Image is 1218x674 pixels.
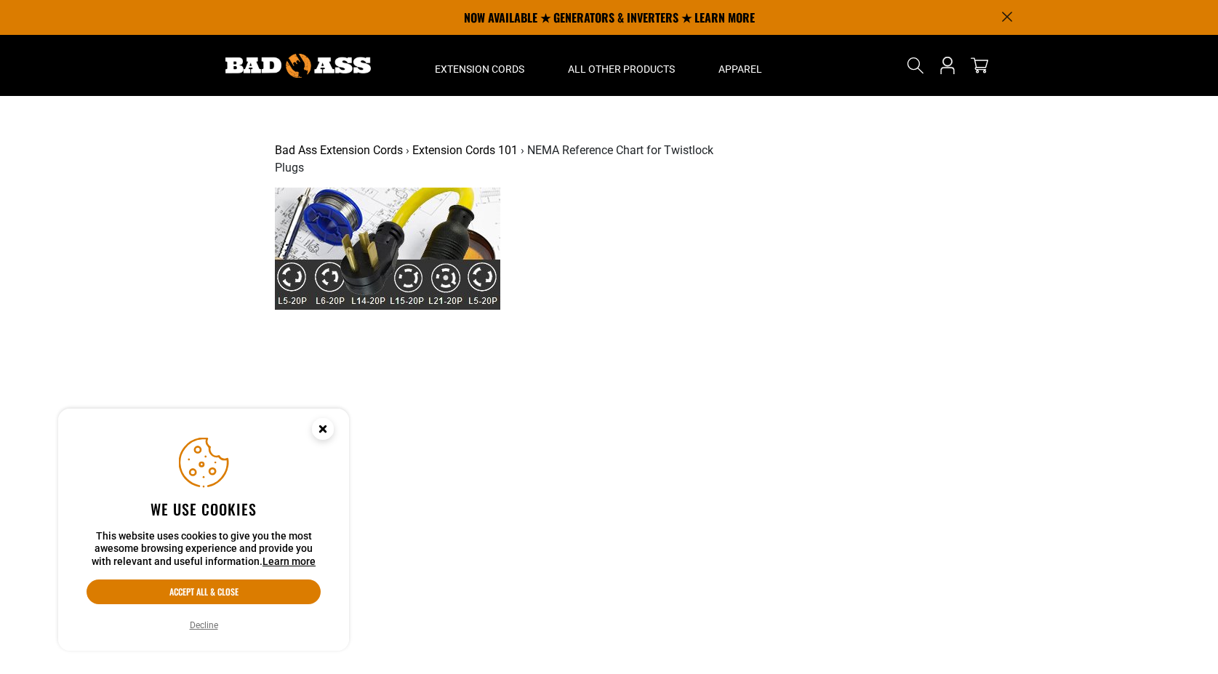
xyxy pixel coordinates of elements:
[87,500,321,518] h2: We use cookies
[87,530,321,569] p: This website uses cookies to give you the most awesome browsing experience and provide you with r...
[697,35,784,96] summary: Apparel
[275,142,721,177] nav: breadcrumbs
[406,143,409,157] span: ›
[413,35,546,96] summary: Extension Cords
[546,35,697,96] summary: All Other Products
[521,143,524,157] span: ›
[904,54,927,77] summary: Search
[185,618,223,633] button: Decline
[718,63,762,76] span: Apparel
[225,54,371,78] img: Bad Ass Extension Cords
[435,63,524,76] span: Extension Cords
[58,409,349,651] aside: Cookie Consent
[263,555,316,567] a: Learn more
[87,579,321,604] button: Accept all & close
[275,188,500,310] img: NEMA Reference Chart for Twistlock Plugs
[412,143,518,157] a: Extension Cords 101
[568,63,675,76] span: All Other Products
[275,143,403,157] a: Bad Ass Extension Cords
[275,143,713,174] span: NEMA Reference Chart for Twistlock Plugs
